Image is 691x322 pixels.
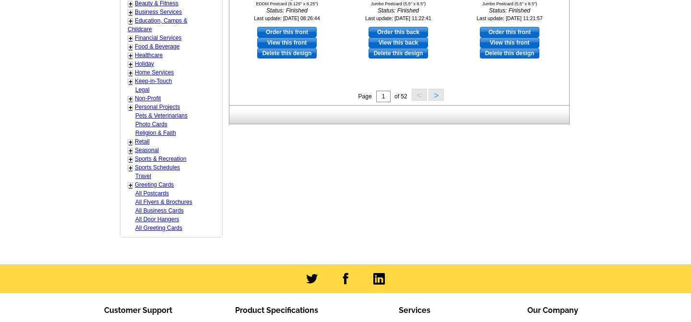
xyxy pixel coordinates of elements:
a: Seasonal [135,147,159,154]
a: Business Services [135,9,182,15]
a: All Door Hangers [135,216,179,223]
a: All Flyers & Brochures [135,199,192,205]
i: Status: Finished [234,6,340,15]
a: + [129,95,132,103]
a: Non-Profit [135,95,161,102]
a: + [129,138,132,146]
a: Personal Projects [135,104,180,110]
a: All Greeting Cards [135,225,182,231]
a: Sports & Recreation [135,155,186,162]
a: Education, Camps & Childcare [128,17,187,33]
a: + [129,35,132,42]
a: View this back [369,37,428,48]
a: View this front [480,37,539,48]
span: Our Company [527,306,578,315]
span: Services [399,306,430,315]
a: Religion & Faith [135,130,176,136]
a: Healthcare [135,52,163,59]
a: Sports Schedules [135,164,180,171]
a: View this front [257,37,317,48]
a: Legal [135,86,149,93]
a: All Postcards [135,190,169,197]
a: + [129,147,132,155]
a: use this design [369,27,428,37]
div: EDDM Postcard (6.125" x 8.25") [234,1,340,6]
a: Delete this design [257,48,317,59]
a: Financial Services [135,35,181,41]
a: Retail [135,138,150,145]
a: + [129,60,132,68]
a: Holiday [135,60,154,67]
small: Last update: [DATE] 11:21:57 [477,15,543,21]
a: Travel [135,173,151,179]
span: Page [358,93,372,100]
a: + [129,69,132,77]
a: + [129,104,132,111]
a: Home Services [135,69,174,76]
a: + [129,17,132,25]
a: Keep-in-Touch [135,78,172,84]
a: + [129,9,132,16]
a: Food & Beverage [135,43,179,50]
div: Jumbo Postcard (5.5" x 8.5") [345,1,451,6]
span: Product Specifications [235,306,318,315]
a: Photo Cards [135,121,167,128]
a: Delete this design [480,48,539,59]
a: + [129,155,132,163]
a: Delete this design [369,48,428,59]
a: Pets & Veterinarians [135,112,188,119]
a: use this design [480,27,539,37]
span: Customer Support [104,306,172,315]
a: + [129,78,132,85]
a: + [129,181,132,189]
i: Status: Finished [457,6,562,15]
a: Greeting Cards [135,181,174,188]
i: Status: Finished [345,6,451,15]
a: + [129,43,132,51]
a: + [129,52,132,60]
a: use this design [257,27,317,37]
small: Last update: [DATE] 11:22:41 [365,15,431,21]
a: + [129,164,132,172]
button: > [429,89,444,101]
div: Jumbo Postcard (5.5" x 8.5") [457,1,562,6]
a: All Business Cards [135,207,184,214]
button: < [412,89,427,101]
small: Last update: [DATE] 08:26:44 [254,15,320,21]
span: of 52 [394,93,407,100]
